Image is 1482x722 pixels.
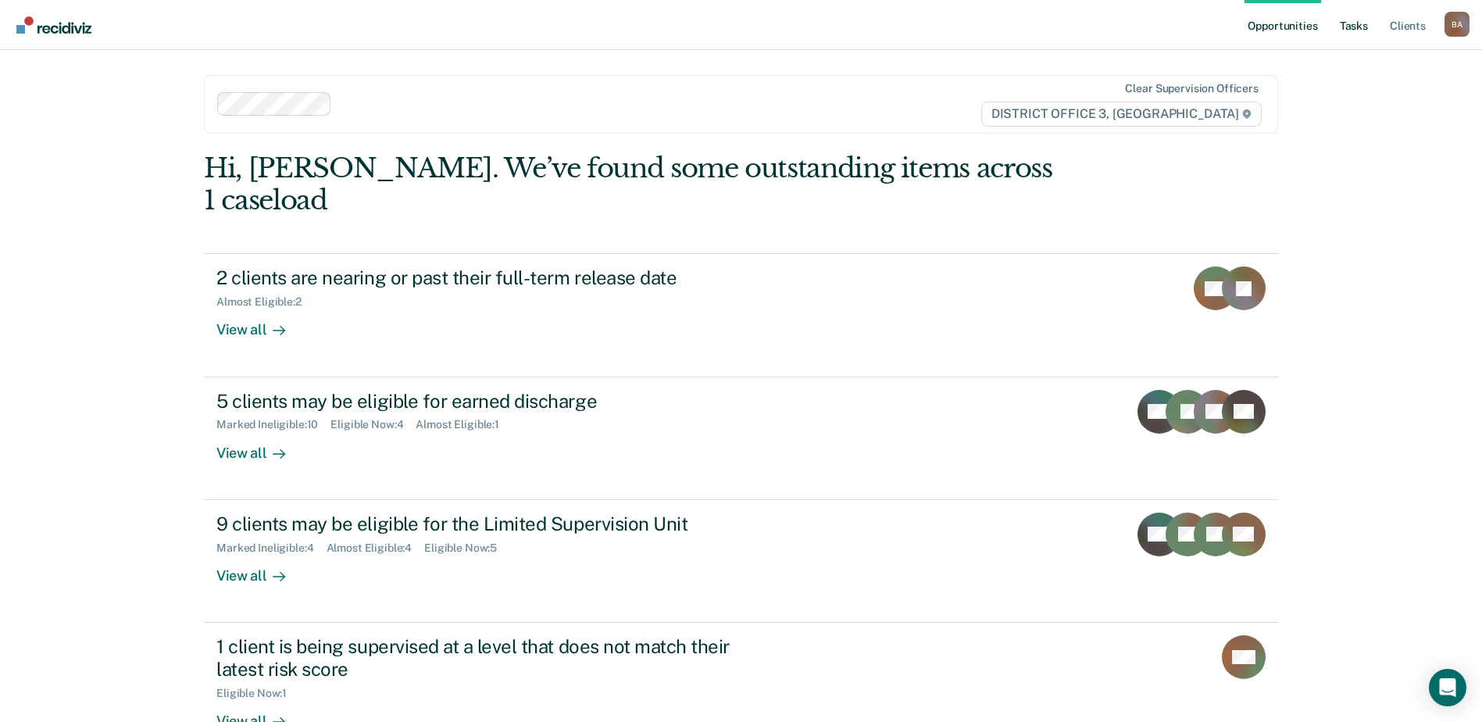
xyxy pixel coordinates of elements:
div: View all [216,431,304,462]
div: View all [216,309,304,339]
div: View all [216,554,304,584]
a: 5 clients may be eligible for earned dischargeMarked Ineligible:10Eligible Now:4Almost Eligible:1... [204,377,1278,500]
a: 2 clients are nearing or past their full-term release dateAlmost Eligible:2View all [204,253,1278,377]
div: Eligible Now : 4 [330,418,416,431]
div: B A [1445,12,1470,37]
div: 5 clients may be eligible for earned discharge [216,390,765,413]
div: Hi, [PERSON_NAME]. We’ve found some outstanding items across 1 caseload [204,152,1063,216]
button: Profile dropdown button [1445,12,1470,37]
span: DISTRICT OFFICE 3, [GEOGRAPHIC_DATA] [981,102,1262,127]
div: 1 client is being supervised at a level that does not match their latest risk score [216,635,765,681]
div: Open Intercom Messenger [1429,669,1466,706]
div: Marked Ineligible : 4 [216,541,326,555]
div: Eligible Now : 5 [424,541,509,555]
div: Almost Eligible : 4 [327,541,425,555]
a: 9 clients may be eligible for the Limited Supervision UnitMarked Ineligible:4Almost Eligible:4Eli... [204,500,1278,623]
div: 2 clients are nearing or past their full-term release date [216,266,765,289]
div: 9 clients may be eligible for the Limited Supervision Unit [216,513,765,535]
div: Almost Eligible : 1 [416,418,512,431]
div: Almost Eligible : 2 [216,295,314,309]
div: Eligible Now : 1 [216,687,299,700]
div: Marked Ineligible : 10 [216,418,330,431]
div: Clear supervision officers [1125,82,1258,95]
img: Recidiviz [16,16,91,34]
